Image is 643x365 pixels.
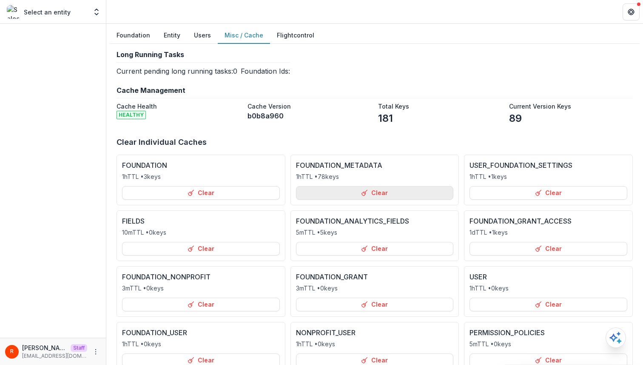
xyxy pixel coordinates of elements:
[296,272,368,282] p: FOUNDATION_GRANT
[296,242,454,256] button: Clear
[469,284,509,293] p: 1h TTL • 0 keys
[24,8,71,17] p: Select an entity
[117,102,241,111] dt: Cache Health
[122,186,280,200] button: Clear
[22,352,87,360] p: [EMAIL_ADDRESS][DOMAIN_NAME]
[122,242,280,256] button: Clear
[623,3,640,20] button: Get Help
[469,160,572,170] p: USER_FOUNDATION_SETTINGS
[469,298,627,311] button: Clear
[91,3,102,20] button: Open entity switcher
[71,344,87,352] p: Staff
[7,5,20,19] img: Select an entity
[117,111,146,119] span: healthy
[296,172,339,181] p: 1h TTL • 78 keys
[469,328,545,338] p: PERMISSION_POLICIES
[296,216,409,226] p: FOUNDATION_ANALYTICS_FIELDS
[469,242,627,256] button: Clear
[469,272,487,282] p: USER
[122,228,166,237] p: 10m TTL • 0 keys
[122,160,167,170] p: FOUNDATION
[218,27,270,44] button: Misc / Cache
[117,86,633,95] h2: Cache Management
[277,31,314,40] a: Flightcontrol
[378,111,502,126] dd: 181
[296,160,382,170] p: FOUNDATION_METADATA
[122,339,161,348] p: 1h TTL • 0 keys
[248,111,372,121] dd: b0b8a960
[117,136,633,148] p: Clear Individual Caches
[469,339,511,348] p: 5m TTL • 0 keys
[469,172,507,181] p: 1h TTL • 1 keys
[91,347,101,357] button: More
[296,228,337,237] p: 5m TTL • 5 keys
[122,272,211,282] p: FOUNDATION_NONPROFIT
[110,27,157,44] button: Foundation
[296,339,335,348] p: 1h TTL • 0 keys
[248,102,372,111] dt: Cache Version
[117,51,290,59] h2: Long Running Tasks
[122,298,280,311] button: Clear
[122,172,161,181] p: 1h TTL • 3 keys
[296,186,454,200] button: Clear
[469,186,627,200] button: Clear
[157,27,187,44] button: Entity
[241,66,290,76] p: Foundation Ids:
[378,102,502,111] dt: Total Keys
[187,27,218,44] button: Users
[117,66,237,76] p: Current pending long running tasks: 0
[296,328,356,338] p: NONPROFIT_USER
[509,111,633,126] dd: 89
[22,343,67,352] p: [PERSON_NAME]
[469,228,508,237] p: 1d TTL • 1 keys
[509,102,633,111] dt: Current Version Keys
[296,298,454,311] button: Clear
[469,216,572,226] p: FOUNDATION_GRANT_ACCESS
[296,284,338,293] p: 3m TTL • 0 keys
[10,349,14,354] div: Raj
[122,284,164,293] p: 3m TTL • 0 keys
[122,328,187,338] p: FOUNDATION_USER
[122,216,145,226] p: FIELDS
[606,328,626,348] button: Open AI Assistant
